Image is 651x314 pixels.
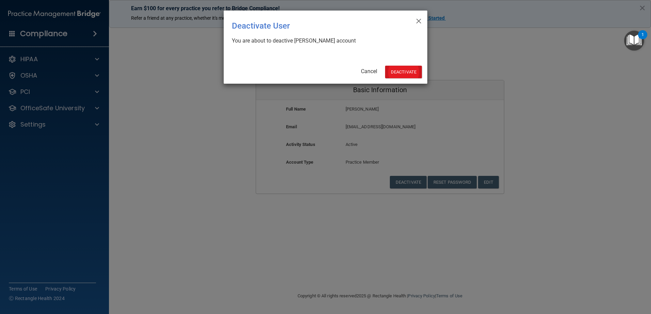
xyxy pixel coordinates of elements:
[641,35,644,44] div: 1
[385,66,422,78] button: Deactivate
[624,31,644,51] button: Open Resource Center, 1 new notification
[232,37,414,45] div: You are about to deactive [PERSON_NAME] account
[416,13,422,27] span: ×
[232,16,391,36] div: Deactivate User
[361,68,377,75] a: Cancel
[533,266,643,293] iframe: Drift Widget Chat Controller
